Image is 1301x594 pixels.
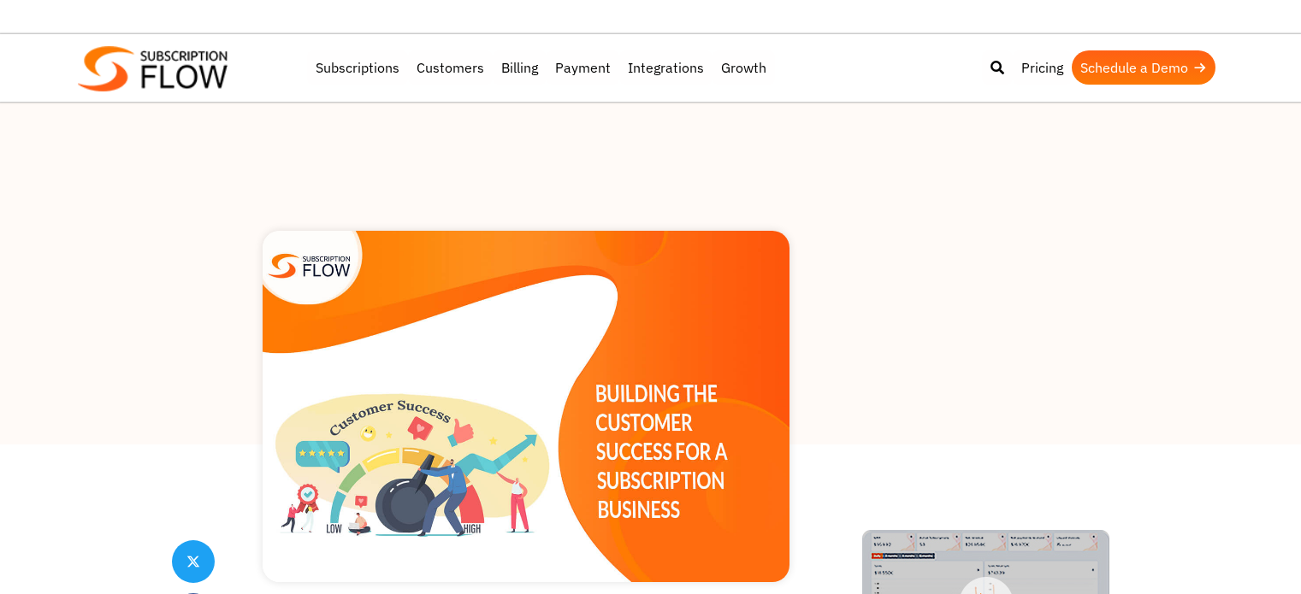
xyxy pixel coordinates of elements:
[493,50,547,85] a: Billing
[1072,50,1215,85] a: Schedule a Demo
[408,50,493,85] a: Customers
[547,50,619,85] a: Payment
[78,46,228,91] img: Subscriptionflow
[713,50,775,85] a: Growth
[307,50,408,85] a: Subscriptions
[263,231,789,582] img: Customer-Success-of-Subscription-Business
[1013,50,1072,85] a: Pricing
[619,50,713,85] a: Integrations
